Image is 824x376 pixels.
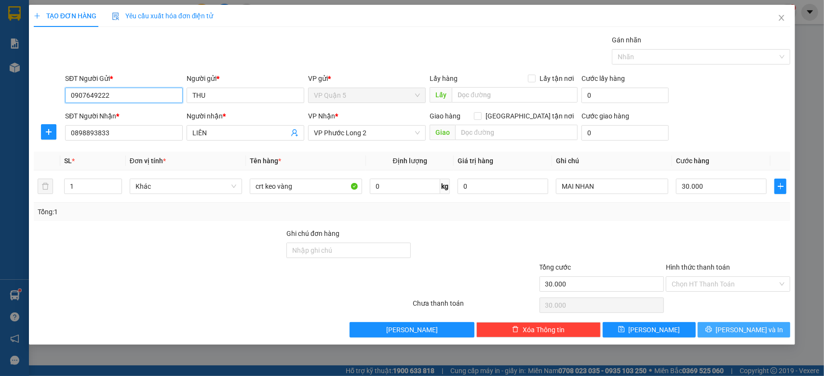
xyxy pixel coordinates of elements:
input: Dọc đường [452,87,578,103]
span: Giá trị hàng [458,157,493,165]
span: Lấy [430,87,452,103]
button: save[PERSON_NAME] [603,322,696,337]
input: Dọc đường [455,125,578,140]
div: 30.000 [74,62,174,76]
span: VP Quận 5 [314,88,420,103]
label: Gán nhãn [612,36,641,44]
span: delete [512,326,519,334]
button: deleteXóa Thông tin [476,322,601,337]
button: delete [38,179,53,194]
span: user-add [291,129,298,137]
span: [PERSON_NAME] [386,324,438,335]
span: TẠO ĐƠN HÀNG [34,12,96,20]
span: Gửi: [8,9,23,19]
button: Close [768,5,795,32]
label: Ghi chú đơn hàng [286,230,339,237]
span: [PERSON_NAME] và In [716,324,783,335]
div: SĐT Người Gửi [65,73,183,84]
img: icon [112,13,120,20]
div: Người gửi [187,73,304,84]
span: Lấy tận nơi [536,73,578,84]
button: plus [41,124,56,140]
span: printer [705,326,712,334]
div: PHƯỢNG [75,31,173,43]
label: Hình thức thanh toán [666,263,730,271]
span: Lấy hàng [430,75,458,82]
input: VD: Bàn, Ghế [250,179,362,194]
span: plus [775,182,786,190]
div: SĐT Người Nhận [65,111,183,121]
span: [GEOGRAPHIC_DATA] tận nơi [482,111,578,121]
span: [PERSON_NAME] [629,324,680,335]
input: 0 [458,179,548,194]
span: VP Nhận [308,112,335,120]
span: plus [41,128,56,136]
span: Giao [430,125,455,140]
span: Giao hàng [430,112,460,120]
span: kg [440,179,450,194]
div: Người nhận [187,111,304,121]
label: Cước giao hàng [581,112,629,120]
input: Ghi chú đơn hàng [286,243,411,258]
span: Yêu cầu xuất hóa đơn điện tử [112,12,214,20]
button: plus [774,179,786,194]
div: VP [GEOGRAPHIC_DATA] [75,8,173,31]
div: VP Quận 5 [8,8,68,31]
span: SL [64,157,72,165]
span: Định lượng [393,157,427,165]
span: Khác [135,179,236,194]
div: ĐẠT [8,31,68,43]
button: [PERSON_NAME] [350,322,474,337]
span: save [618,326,625,334]
span: Đơn vị tính [130,157,166,165]
div: Tổng: 1 [38,207,319,217]
label: Cước lấy hàng [581,75,625,82]
th: Ghi chú [552,152,672,170]
span: Nhận: [75,9,98,19]
span: Tên hàng [250,157,281,165]
span: VP Phước Long 2 [314,126,420,140]
span: Cước hàng [676,157,709,165]
span: close [778,14,785,22]
span: CC : [74,65,87,75]
input: Cước giao hàng [581,125,669,141]
button: printer[PERSON_NAME] và In [698,322,791,337]
input: Ghi Chú [556,179,668,194]
input: Cước lấy hàng [581,88,669,103]
div: VP gửi [308,73,426,84]
span: Xóa Thông tin [523,324,565,335]
div: Chưa thanh toán [412,298,538,315]
span: Tổng cước [540,263,571,271]
span: plus [34,13,41,19]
